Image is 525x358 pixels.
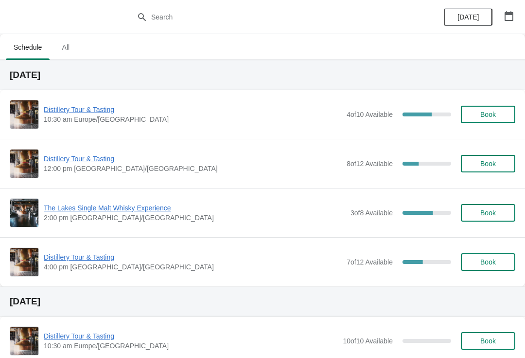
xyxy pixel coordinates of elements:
span: Book [480,258,496,266]
h2: [DATE] [10,297,515,306]
span: [DATE] [457,13,479,21]
img: The Lakes Single Malt Whisky Experience | | 2:00 pm Europe/London [10,199,38,227]
button: [DATE] [444,8,492,26]
span: 10:30 am Europe/[GEOGRAPHIC_DATA] [44,341,338,351]
img: Distillery Tour & Tasting | | 4:00 pm Europe/London [10,248,38,276]
span: 4:00 pm [GEOGRAPHIC_DATA]/[GEOGRAPHIC_DATA] [44,262,342,272]
span: Distillery Tour & Tasting [44,154,342,164]
h2: [DATE] [10,70,515,80]
span: Distillery Tour & Tasting [44,252,342,262]
button: Book [461,253,515,271]
span: Book [480,111,496,118]
img: Distillery Tour & Tasting | | 10:30 am Europe/London [10,327,38,355]
span: 4 of 10 Available [347,111,393,118]
input: Search [151,8,394,26]
span: 7 of 12 Available [347,258,393,266]
button: Book [461,332,515,350]
span: All [53,38,78,56]
img: Distillery Tour & Tasting | | 12:00 pm Europe/London [10,150,38,178]
span: 12:00 pm [GEOGRAPHIC_DATA]/[GEOGRAPHIC_DATA] [44,164,342,173]
span: Book [480,160,496,168]
span: Schedule [6,38,50,56]
button: Book [461,106,515,123]
button: Book [461,204,515,222]
span: 2:00 pm [GEOGRAPHIC_DATA]/[GEOGRAPHIC_DATA] [44,213,346,223]
span: Distillery Tour & Tasting [44,105,342,114]
span: Book [480,337,496,345]
span: The Lakes Single Malt Whisky Experience [44,203,346,213]
img: Distillery Tour & Tasting | | 10:30 am Europe/London [10,100,38,129]
span: Distillery Tour & Tasting [44,331,338,341]
span: 10 of 10 Available [343,337,393,345]
span: 3 of 8 Available [350,209,393,217]
span: Book [480,209,496,217]
span: 8 of 12 Available [347,160,393,168]
button: Book [461,155,515,172]
span: 10:30 am Europe/[GEOGRAPHIC_DATA] [44,114,342,124]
